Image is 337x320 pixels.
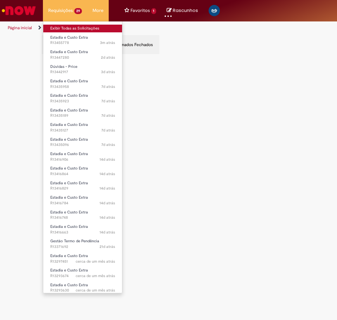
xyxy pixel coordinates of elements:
time: 14/08/2025 10:41:11 [100,157,115,162]
a: Aberto R13371692 : Gestão Termo de Pendência [43,237,122,250]
span: 14d atrás [100,171,115,177]
span: 1 [151,8,157,14]
span: R13435127 [50,128,115,133]
span: R13416906 [50,157,115,162]
span: More [93,7,103,14]
a: Aberto R13416906 : Estadia e Custo Extra [43,150,122,163]
time: 07/08/2025 15:01:56 [100,244,115,249]
a: Aberto R13416663 : Estadia e Custo Extra [43,223,122,236]
span: Favoritos [131,7,150,14]
span: 3m atrás [100,40,115,45]
span: Estadia e Custo Extra [50,166,88,171]
a: Aberto R13435923 : Estadia e Custo Extra [43,92,122,105]
span: Estadia e Custo Extra [50,35,88,40]
span: 7d atrás [101,142,115,147]
time: 14/08/2025 10:27:48 [100,186,115,191]
a: Aberto R13455778 : Estadia e Custo Extra [43,34,122,47]
span: 14d atrás [100,157,115,162]
a: Aberto R13293674 : Estadia e Custo Extra [43,267,122,280]
span: Estadia e Custo Extra [50,224,88,229]
time: 14/08/2025 10:19:44 [100,200,115,206]
span: Estadia e Custo Extra [50,195,88,200]
span: Estadia e Custo Extra [50,137,88,142]
time: 21/08/2025 10:07:17 [101,113,115,118]
time: 28/08/2025 08:36:20 [100,40,115,45]
span: Estadia e Custo Extra [50,180,88,186]
span: 14d atrás [100,200,115,206]
span: R13416663 [50,230,115,235]
span: R13455778 [50,40,115,46]
span: Estadia e Custo Extra [50,93,88,98]
span: cerca de um mês atrás [76,288,115,293]
span: Estadia e Custo Extra [50,268,88,273]
span: Estadia e Custo Extra [50,210,88,215]
span: R13435923 [50,98,115,104]
time: 21/08/2025 12:05:37 [101,84,115,89]
span: Estadia e Custo Extra [50,122,88,127]
span: 7d atrás [101,84,115,89]
span: Rascunhos [173,7,198,14]
time: 21/08/2025 12:00:06 [101,98,115,104]
time: 14/08/2025 10:01:02 [100,230,115,235]
span: 2d atrás [101,55,115,60]
span: R13293630 [50,288,115,293]
time: 14/08/2025 10:33:48 [100,171,115,177]
a: Aberto R13416864 : Estadia e Custo Extra [43,165,122,178]
a: Página inicial [8,25,32,31]
time: 16/07/2025 08:42:13 [76,259,115,264]
a: Aberto R13435096 : Estadia e Custo Extra [43,136,122,149]
img: ServiceNow [1,4,37,18]
span: R13416748 [50,215,115,220]
time: 21/08/2025 09:55:03 [101,142,115,147]
a: Aberto R13416829 : Estadia e Custo Extra [43,179,122,192]
a: Aberto R13435958 : Estadia e Custo Extra [43,77,122,90]
span: Estadia e Custo Extra [50,253,88,258]
a: Aberto R13435189 : Estadia e Custo Extra [43,107,122,120]
span: 14d atrás [100,230,115,235]
ul: Requisições [43,21,122,293]
span: Estadia e Custo Extra [50,49,88,55]
span: 29 [74,8,82,14]
a: Aberto R13447280 : Estadia e Custo Extra [43,48,122,61]
a: Exibir Todas as Solicitações [43,25,122,32]
time: 14/08/2025 10:14:17 [100,215,115,220]
span: Estadia e Custo Extra [50,108,88,113]
span: cerca de um mês atrás [76,259,115,264]
span: Estadia e Custo Extra [50,78,88,84]
time: 25/08/2025 09:07:46 [101,69,115,75]
span: R13416784 [50,200,115,206]
span: Chamados Fechados [113,42,153,47]
span: Gestão Termo de Pendência [50,238,99,244]
span: cerca de um mês atrás [76,273,115,279]
a: Aberto R13416748 : Estadia e Custo Extra [43,209,122,222]
span: 7d atrás [101,113,115,118]
span: R13442917 [50,69,115,75]
span: R13371692 [50,244,115,250]
span: R13435189 [50,113,115,119]
span: 3d atrás [101,69,115,75]
span: R13435958 [50,84,115,90]
span: R13416829 [50,186,115,191]
ul: Trilhas de página [5,21,163,34]
span: Requisições [48,7,73,14]
span: Estadia e Custo Extra [50,151,88,156]
span: R13435096 [50,142,115,148]
a: Aberto R13297451 : Estadia e Custo Extra [43,252,122,265]
span: 7d atrás [101,128,115,133]
time: 21/08/2025 09:59:42 [101,128,115,133]
span: 14d atrás [100,215,115,220]
a: Aberto R13435127 : Estadia e Custo Extra [43,121,122,134]
span: Dúvidas - Price [50,64,77,69]
span: R13447280 [50,55,115,60]
a: Aberto R13442917 : Dúvidas - Price [43,63,122,76]
a: Aberto R13293630 : Estadia e Custo Extra [43,281,122,294]
span: 7d atrás [101,98,115,104]
span: 21d atrás [100,244,115,249]
a: Aberto R13416784 : Estadia e Custo Extra [43,194,122,207]
time: 15/07/2025 09:06:14 [76,288,115,293]
time: 15/07/2025 09:13:50 [76,273,115,279]
span: R13293674 [50,273,115,279]
span: Estadia e Custo Extra [50,282,88,288]
span: 14d atrás [100,186,115,191]
a: No momento, sua lista de rascunhos tem 0 Itens [167,7,198,14]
